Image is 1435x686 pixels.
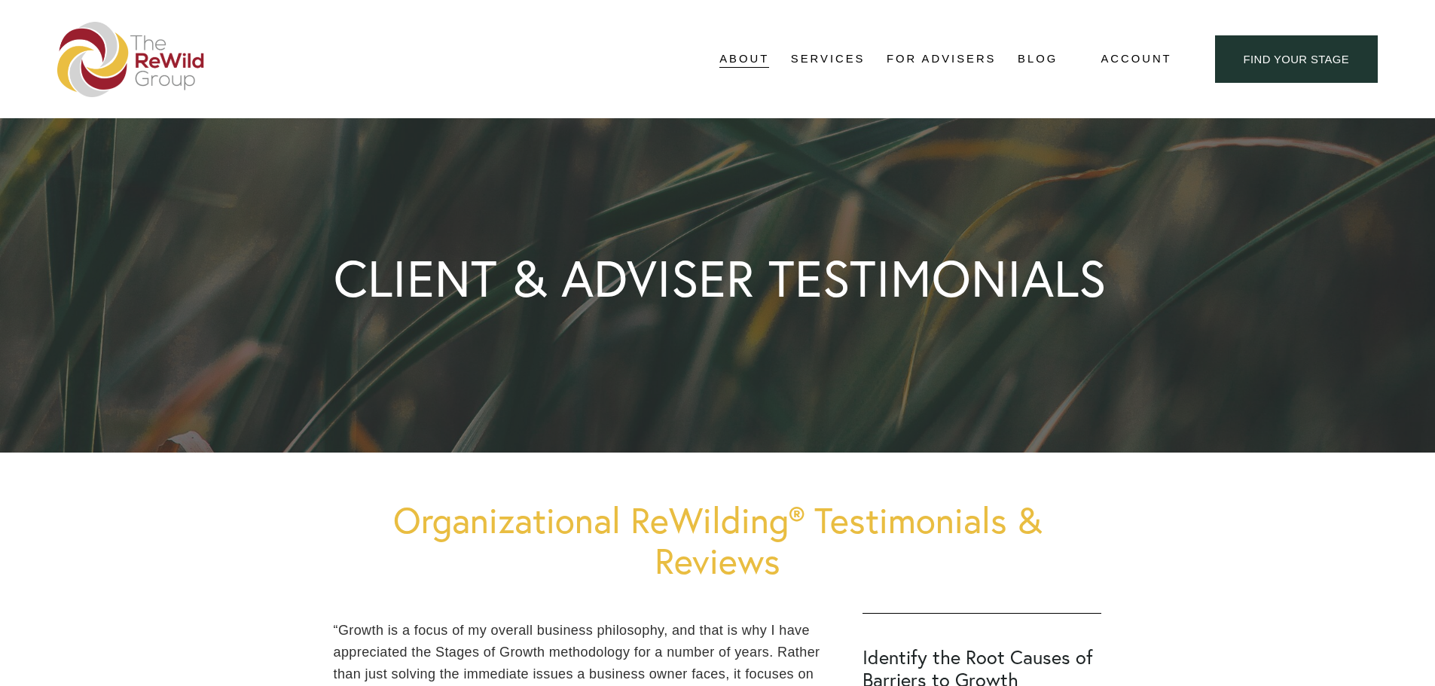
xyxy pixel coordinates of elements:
[1101,49,1171,69] a: Account
[57,22,205,97] img: The ReWild Group
[791,48,866,71] a: folder dropdown
[719,49,769,69] span: About
[1215,35,1378,83] a: find your stage
[887,48,996,71] a: For Advisers
[791,49,866,69] span: Services
[1018,48,1058,71] a: Blog
[334,500,1102,581] h1: Organizational ReWilding® Testimonials & Reviews
[334,253,1106,303] h2: CLIENT & ADVISER TESTIMONIALS
[719,48,769,71] a: folder dropdown
[334,623,338,638] span: “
